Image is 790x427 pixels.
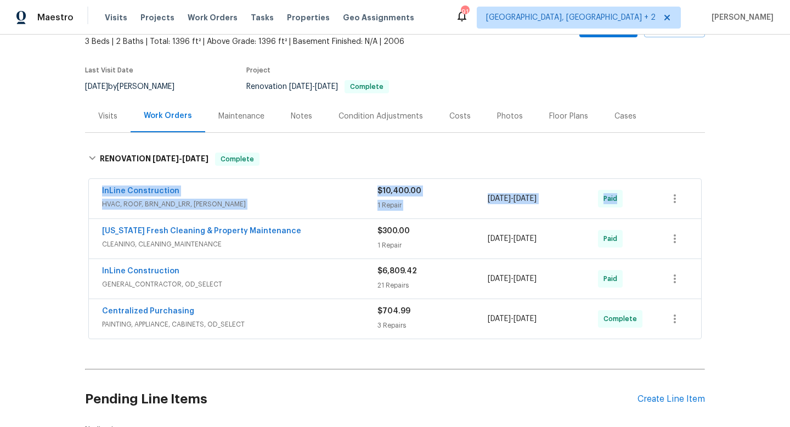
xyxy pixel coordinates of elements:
div: Maintenance [218,111,264,122]
span: Last Visit Date [85,67,133,74]
span: HVAC, ROOF, BRN_AND_LRR, [PERSON_NAME] [102,199,377,210]
h6: RENOVATION [100,153,208,166]
span: $6,809.42 [377,267,417,275]
span: - [488,233,537,244]
div: Costs [449,111,471,122]
span: Visits [105,12,127,23]
span: CLEANING, CLEANING_MAINTENANCE [102,239,377,250]
span: $10,400.00 [377,187,421,195]
a: [US_STATE] Fresh Cleaning & Property Maintenance [102,227,301,235]
span: - [488,273,537,284]
div: Floor Plans [549,111,588,122]
div: 1 Repair [377,200,488,211]
span: Complete [603,313,641,324]
span: Complete [216,154,258,165]
div: Work Orders [144,110,192,121]
span: - [488,193,537,204]
span: Complete [346,83,388,90]
span: [DATE] [513,195,537,203]
span: [DATE] [488,195,511,203]
div: Cases [614,111,636,122]
span: 3 Beds | 2 Baths | Total: 1396 ft² | Above Grade: 1396 ft² | Basement Finished: N/A | 2006 [85,36,483,47]
div: Photos [497,111,523,122]
span: [DATE] [153,155,179,162]
a: InLine Construction [102,267,179,275]
span: Geo Assignments [343,12,414,23]
span: Maestro [37,12,74,23]
div: 21 Repairs [377,280,488,291]
div: Create Line Item [637,394,705,404]
span: [DATE] [315,83,338,91]
span: [DATE] [488,315,511,323]
span: [DATE] [513,315,537,323]
span: $300.00 [377,227,410,235]
span: [DATE] [289,83,312,91]
div: Condition Adjustments [338,111,423,122]
span: [PERSON_NAME] [707,12,774,23]
div: Visits [98,111,117,122]
span: Renovation [246,83,389,91]
div: by [PERSON_NAME] [85,80,188,93]
span: Paid [603,193,622,204]
span: [DATE] [488,235,511,243]
div: 1 Repair [377,240,488,251]
div: 91 [461,7,469,18]
h2: Pending Line Items [85,374,637,425]
div: RENOVATION [DATE]-[DATE]Complete [85,142,705,177]
a: InLine Construction [102,187,179,195]
span: Project [246,67,270,74]
span: Projects [140,12,174,23]
span: - [488,313,537,324]
span: [DATE] [488,275,511,283]
span: Paid [603,273,622,284]
span: Work Orders [188,12,238,23]
span: GENERAL_CONTRACTOR, OD_SELECT [102,279,377,290]
span: PAINTING, APPLIANCE, CABINETS, OD_SELECT [102,319,377,330]
div: 3 Repairs [377,320,488,331]
span: Tasks [251,14,274,21]
a: Centralized Purchasing [102,307,194,315]
span: [DATE] [182,155,208,162]
span: [DATE] [513,275,537,283]
span: [GEOGRAPHIC_DATA], [GEOGRAPHIC_DATA] + 2 [486,12,656,23]
span: - [153,155,208,162]
span: Paid [603,233,622,244]
span: Properties [287,12,330,23]
span: [DATE] [85,83,108,91]
span: - [289,83,338,91]
div: Notes [291,111,312,122]
span: $704.99 [377,307,410,315]
span: [DATE] [513,235,537,243]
